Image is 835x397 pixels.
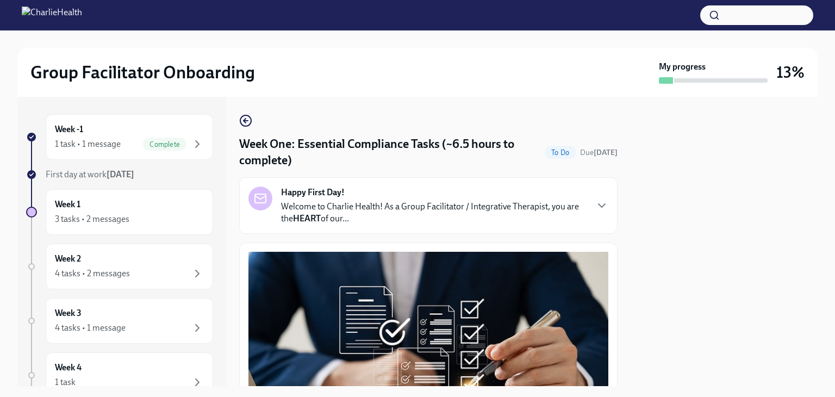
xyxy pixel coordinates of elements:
[143,140,186,148] span: Complete
[22,7,82,24] img: CharlieHealth
[281,201,587,225] p: Welcome to Charlie Health! As a Group Facilitator / Integrative Therapist, you are the of our...
[46,169,134,179] span: First day at work
[26,244,213,289] a: Week 24 tasks • 2 messages
[55,362,82,374] h6: Week 4
[26,189,213,235] a: Week 13 tasks • 2 messages
[659,61,706,73] strong: My progress
[55,307,82,319] h6: Week 3
[26,298,213,344] a: Week 34 tasks • 1 message
[30,61,255,83] h2: Group Facilitator Onboarding
[55,123,83,135] h6: Week -1
[281,187,345,199] strong: Happy First Day!
[580,147,618,158] span: September 15th, 2025 08:00
[55,322,126,334] div: 4 tasks • 1 message
[107,169,134,179] strong: [DATE]
[55,138,121,150] div: 1 task • 1 message
[55,253,81,265] h6: Week 2
[239,136,540,169] h4: Week One: Essential Compliance Tasks (~6.5 hours to complete)
[55,268,130,280] div: 4 tasks • 2 messages
[55,199,80,210] h6: Week 1
[55,376,76,388] div: 1 task
[580,148,618,157] span: Due
[55,213,129,225] div: 3 tasks • 2 messages
[594,148,618,157] strong: [DATE]
[776,63,805,82] h3: 13%
[26,169,213,181] a: First day at work[DATE]
[26,114,213,160] a: Week -11 task • 1 messageComplete
[545,148,576,157] span: To Do
[293,213,321,224] strong: HEART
